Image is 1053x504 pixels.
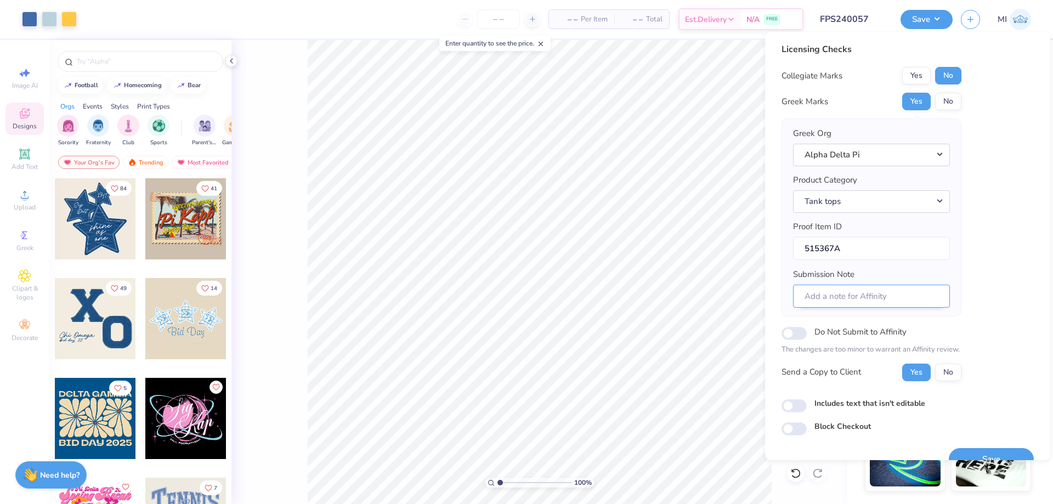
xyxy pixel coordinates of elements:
[222,139,247,147] span: Game Day
[574,478,592,488] span: 100 %
[86,139,111,147] span: Fraternity
[62,120,75,132] img: Sorority Image
[113,82,122,89] img: trend_line.gif
[199,120,211,132] img: Parent's Weekend Image
[111,101,129,111] div: Styles
[949,448,1034,471] button: Save
[477,9,520,29] input: – –
[177,158,185,166] img: most_fav.gif
[107,77,167,94] button: homecoming
[57,115,79,147] button: filter button
[210,381,223,394] button: Like
[60,101,75,111] div: Orgs
[76,56,216,67] input: Try "Alpha"
[75,82,98,88] div: football
[902,93,931,110] button: Yes
[40,470,80,480] strong: Need help?
[177,82,185,89] img: trend_line.gif
[117,115,139,147] button: filter button
[793,144,950,166] button: Alpha Delta Pi
[117,115,139,147] div: filter for Club
[192,139,217,147] span: Parent's Weekend
[119,480,132,494] button: Like
[746,14,760,25] span: N/A
[12,81,38,90] span: Image AI
[814,398,925,409] label: Includes text that isn't editable
[120,186,127,191] span: 84
[109,381,132,395] button: Like
[5,284,44,302] span: Clipart & logos
[814,325,907,339] label: Do Not Submit to Affinity
[1010,9,1031,30] img: Mark Isaac
[793,190,950,213] button: Tank tops
[137,101,170,111] div: Print Types
[92,120,104,132] img: Fraternity Image
[793,127,831,140] label: Greek Org
[150,139,167,147] span: Sports
[998,13,1007,26] span: MI
[128,158,137,166] img: trending.gif
[123,386,127,391] span: 5
[998,9,1031,30] a: MI
[766,15,778,23] span: FREE
[793,285,950,308] input: Add a note for Affinity
[152,120,165,132] img: Sports Image
[214,485,217,491] span: 7
[196,281,222,296] button: Like
[222,115,247,147] div: filter for Game Day
[63,158,72,166] img: most_fav.gif
[64,82,72,89] img: trend_line.gif
[188,82,201,88] div: bear
[14,203,36,212] span: Upload
[171,77,206,94] button: bear
[782,95,828,108] div: Greek Marks
[58,156,120,169] div: Your Org's Fav
[196,181,222,196] button: Like
[935,67,961,84] button: No
[13,122,37,131] span: Designs
[83,101,103,111] div: Events
[646,14,663,25] span: Total
[793,220,842,233] label: Proof Item ID
[200,480,222,495] button: Like
[57,115,79,147] div: filter for Sorority
[148,115,169,147] button: filter button
[12,333,38,342] span: Decorate
[124,82,162,88] div: homecoming
[901,10,953,29] button: Save
[211,186,217,191] span: 41
[192,115,217,147] button: filter button
[120,286,127,291] span: 49
[556,14,578,25] span: – –
[782,366,861,378] div: Send a Copy to Client
[935,364,961,381] button: No
[122,120,134,132] img: Club Image
[782,344,961,355] p: The changes are too minor to warrant an Affinity review.
[581,14,608,25] span: Per Item
[902,67,931,84] button: Yes
[192,115,217,147] div: filter for Parent's Weekend
[16,243,33,252] span: Greek
[123,156,168,169] div: Trending
[229,120,241,132] img: Game Day Image
[439,36,551,51] div: Enter quantity to see the price.
[782,70,842,82] div: Collegiate Marks
[172,156,234,169] div: Most Favorited
[793,174,857,186] label: Product Category
[86,115,111,147] button: filter button
[12,162,38,171] span: Add Text
[106,181,132,196] button: Like
[621,14,643,25] span: – –
[148,115,169,147] div: filter for Sports
[685,14,727,25] span: Est. Delivery
[222,115,247,147] button: filter button
[58,139,78,147] span: Sorority
[902,364,931,381] button: Yes
[935,93,961,110] button: No
[812,8,892,30] input: Untitled Design
[814,421,871,432] label: Block Checkout
[106,281,132,296] button: Like
[782,43,961,56] div: Licensing Checks
[122,139,134,147] span: Club
[793,268,854,281] label: Submission Note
